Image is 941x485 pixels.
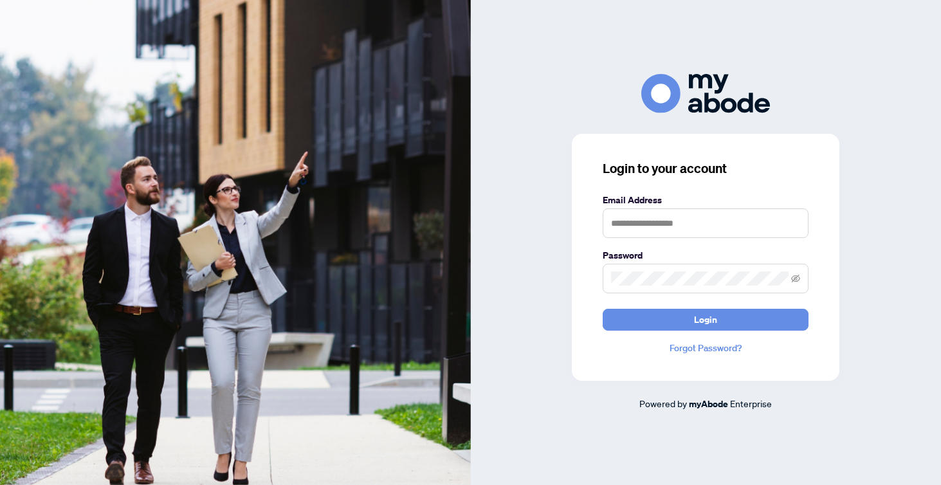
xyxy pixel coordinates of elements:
label: Email Address [603,193,809,207]
span: Login [694,309,717,330]
a: Forgot Password? [603,341,809,355]
span: Enterprise [730,398,772,409]
span: eye-invisible [791,274,800,283]
span: Powered by [639,398,687,409]
h3: Login to your account [603,160,809,178]
label: Password [603,248,809,262]
img: ma-logo [641,74,770,113]
button: Login [603,309,809,331]
a: myAbode [689,397,728,411]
